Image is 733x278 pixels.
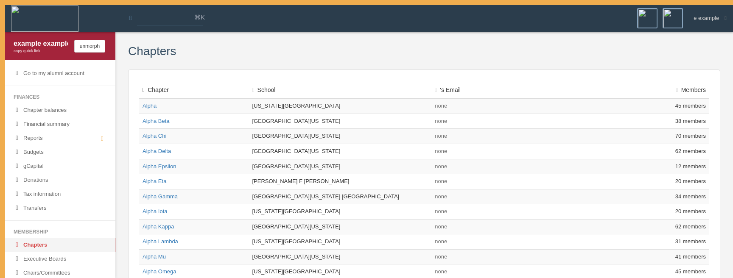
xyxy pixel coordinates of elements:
[603,86,706,95] div: Members
[435,193,447,200] span: none
[675,178,706,184] span: 20 members
[249,189,431,204] td: [GEOGRAPHIC_DATA][US_STATE] [GEOGRAPHIC_DATA]
[143,208,168,214] a: Alpha Iota
[5,103,115,117] a: Chapter balances
[143,178,166,184] a: Alpha Eta
[14,39,68,48] div: example example
[249,129,431,144] td: [GEOGRAPHIC_DATA][US_STATE]
[249,204,431,220] td: [US_STATE][GEOGRAPHIC_DATA]
[143,268,176,275] a: Alpha Omega
[249,159,431,174] td: [GEOGRAPHIC_DATA][US_STATE]
[143,148,171,154] a: Alpha Delta
[143,86,245,95] div: Chapter
[5,117,115,131] a: Financial summary
[143,253,166,260] a: Alpha Mu
[435,148,447,154] span: none
[675,163,706,170] span: 12 members
[435,118,447,124] span: none
[252,86,428,95] div: School
[143,103,157,109] a: Alpha
[5,91,115,103] li: Finances
[5,131,115,145] a: Reports
[435,238,447,245] span: none
[128,45,176,58] h3: Chapters
[5,252,115,266] a: Executive Boards
[249,219,431,234] td: [GEOGRAPHIC_DATA][US_STATE]
[435,133,447,139] span: none
[435,208,447,214] span: none
[249,114,431,129] td: [GEOGRAPHIC_DATA][US_STATE]
[143,223,174,230] a: Alpha Kappa
[675,133,706,139] span: 70 members
[143,238,178,245] a: Alpha Lambda
[675,193,706,200] span: 34 members
[675,253,706,260] span: 41 members
[249,144,431,159] td: [GEOGRAPHIC_DATA][US_STATE]
[675,118,706,124] span: 38 members
[5,226,115,238] li: Membership
[675,208,706,214] span: 20 members
[5,201,115,215] a: Transfers
[5,173,115,187] a: Donations
[143,118,170,124] a: Alpha Beta
[194,13,205,22] span: ⌘K
[249,98,431,114] td: [US_STATE][GEOGRAPHIC_DATA]
[143,193,178,200] a: Alpha Gamma
[675,268,706,275] span: 45 members
[675,103,706,109] span: 45 members
[435,103,447,109] span: none
[435,178,447,184] span: none
[688,8,727,22] div: e example
[435,253,447,260] span: none
[143,133,166,139] a: Alpha Chi
[435,86,596,95] div: 's Email
[5,67,115,81] a: Go to my alumni account
[5,187,115,201] a: Tax information
[249,234,431,250] td: [US_STATE][GEOGRAPHIC_DATA]
[249,174,431,189] td: [PERSON_NAME] F [PERSON_NAME]
[435,268,447,275] span: none
[249,249,431,264] td: [GEOGRAPHIC_DATA][US_STATE]
[675,148,706,154] span: 62 members
[5,159,115,173] a: gCapital
[5,238,115,252] a: Chapters
[675,238,706,245] span: 31 members
[143,163,176,170] a: Alpha Epsilon
[14,48,68,54] div: copy quick link
[5,145,115,159] a: Budgets
[675,223,706,230] span: 62 members
[694,14,719,22] span: e example
[74,40,105,53] button: unmorph
[435,223,447,230] span: none
[435,163,447,170] span: none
